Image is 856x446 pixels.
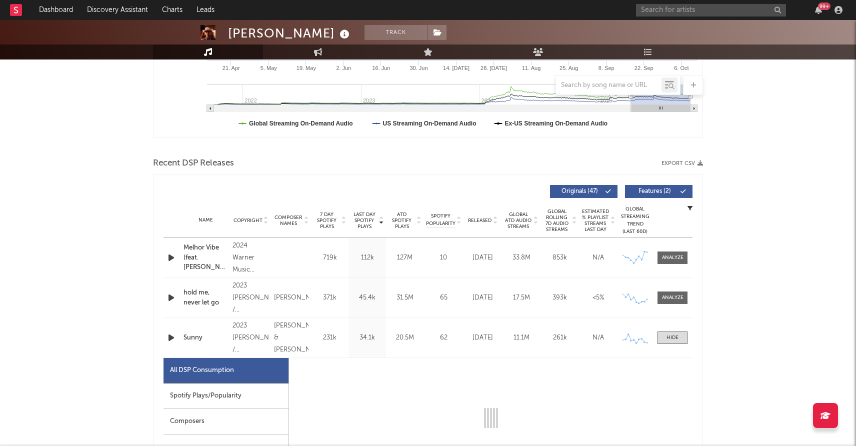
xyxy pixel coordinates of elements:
[183,333,227,343] a: Sunny
[388,333,421,343] div: 20.5M
[504,333,538,343] div: 11.1M
[818,2,830,10] div: 99 +
[556,188,602,194] span: Originals ( 47 )
[351,253,383,263] div: 112k
[466,293,499,303] div: [DATE]
[543,293,576,303] div: 393k
[543,253,576,263] div: 853k
[388,211,415,229] span: ATD Spotify Plays
[480,65,507,71] text: 28. [DATE]
[232,280,269,316] div: 2023 [PERSON_NAME] / [PERSON_NAME] Forever, Inc. under exclusive license to BMG Rights Management...
[274,292,308,304] div: [PERSON_NAME]
[351,211,377,229] span: Last Day Spotify Plays
[661,160,703,166] button: Export CSV
[543,333,576,343] div: 261k
[313,293,346,303] div: 371k
[170,364,234,376] div: All DSP Consumption
[550,185,617,198] button: Originals(47)
[163,409,288,434] div: Composers
[336,65,351,71] text: 2. Jun
[634,65,653,71] text: 22. Sep
[426,253,461,263] div: 10
[426,293,461,303] div: 65
[383,120,476,127] text: US Streaming On-Demand Audio
[313,333,346,343] div: 231k
[233,217,262,223] span: Copyright
[466,333,499,343] div: [DATE]
[351,333,383,343] div: 34.1k
[631,188,677,194] span: Features ( 2 )
[559,65,578,71] text: 25. Aug
[228,25,352,41] div: [PERSON_NAME]
[313,211,340,229] span: 7 Day Spotify Plays
[581,293,615,303] div: <5%
[163,383,288,409] div: Spotify Plays/Popularity
[674,65,688,71] text: 6. Oct
[504,253,538,263] div: 33.8M
[388,293,421,303] div: 31.5M
[183,288,227,307] a: hold me, never let go
[581,208,609,232] span: Estimated % Playlist Streams Last Day
[598,65,614,71] text: 8. Sep
[388,253,421,263] div: 127M
[163,358,288,383] div: All DSP Consumption
[183,243,227,272] a: Melhor Vibe (feat. [PERSON_NAME] & [PERSON_NAME])
[249,120,353,127] text: Global Streaming On-Demand Audio
[625,185,692,198] button: Features(2)
[296,65,316,71] text: 19. May
[504,211,532,229] span: Global ATD Audio Streams
[426,212,455,227] span: Spotify Popularity
[556,81,661,89] input: Search by song name or URL
[232,240,269,276] div: 2024 Warner Music Group - X5 Music Group
[443,65,469,71] text: 14. [DATE]
[581,333,615,343] div: N/A
[183,216,227,224] div: Name
[543,208,570,232] span: Global Rolling 7D Audio Streams
[313,253,346,263] div: 719k
[409,65,427,71] text: 30. Jun
[364,25,427,40] button: Track
[620,205,650,235] div: Global Streaming Trend (Last 60D)
[260,65,277,71] text: 5. May
[522,65,540,71] text: 11. Aug
[274,214,302,226] span: Composer Names
[815,6,822,14] button: 99+
[581,253,615,263] div: N/A
[351,293,383,303] div: 45.4k
[468,217,491,223] span: Released
[504,293,538,303] div: 17.5M
[232,320,269,356] div: 2023 [PERSON_NAME] / [PERSON_NAME] Forever, Inc. under exclusive license to BMG Rights Management...
[636,4,786,16] input: Search for artists
[372,65,390,71] text: 16. Jun
[274,320,308,356] div: [PERSON_NAME] & [PERSON_NAME]
[222,65,240,71] text: 21. Apr
[466,253,499,263] div: [DATE]
[505,120,608,127] text: Ex-US Streaming On-Demand Audio
[426,333,461,343] div: 62
[153,157,234,169] span: Recent DSP Releases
